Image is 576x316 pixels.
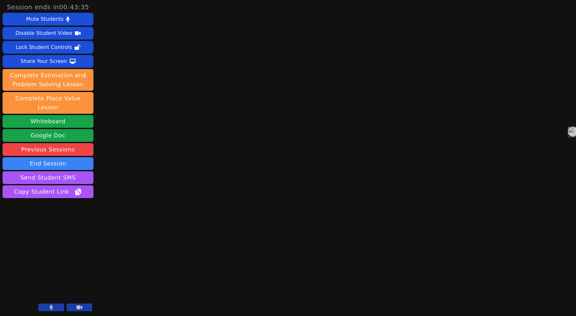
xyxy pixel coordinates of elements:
div: Mute Students [26,14,63,24]
div: Disable Student Video [15,28,72,38]
a: Google Doc [3,129,93,142]
button: End Session [3,157,93,170]
span: Session ends in [7,3,89,12]
button: Share Your Screen [3,55,93,68]
button: Lock Student Controls [3,41,93,54]
button: Copy Student Link [3,185,93,198]
button: Complete Place Value Lesson [3,92,93,114]
button: Whiteboard [3,115,93,128]
div: Lock Student Controls [16,42,72,52]
button: Mute Students [3,13,93,26]
button: Send Student SMS [3,171,93,184]
time: 00:43:35 [59,3,89,11]
button: Complete Estimation and Problem Solving Lesson [3,69,93,91]
button: Disable Student Video [3,27,93,40]
span: Copy Student Link [14,187,82,196]
div: Share Your Screen [20,56,67,66]
a: Previous Sessions [3,143,93,156]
